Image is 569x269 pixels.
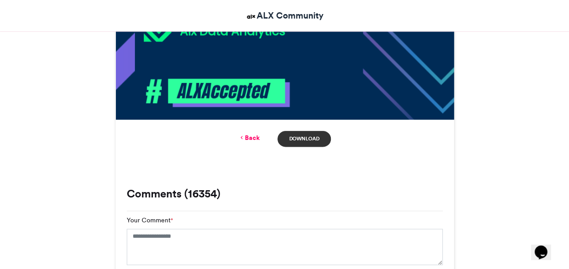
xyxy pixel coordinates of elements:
a: Download [277,131,330,147]
label: Your Comment [127,216,173,225]
a: Back [238,133,259,143]
h3: Comments (16354) [127,188,443,199]
img: ALX Community [245,11,257,22]
iframe: chat widget [531,233,560,260]
a: ALX Community [245,9,324,22]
